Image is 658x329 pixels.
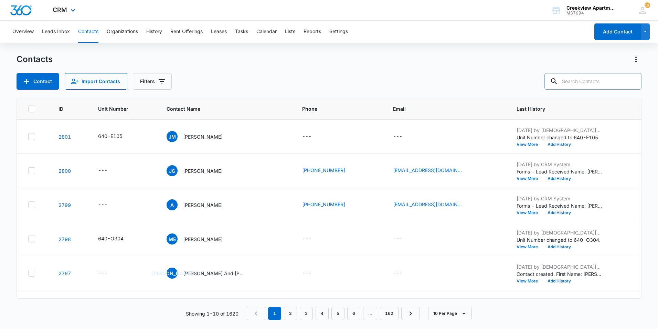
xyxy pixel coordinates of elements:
[98,167,120,175] div: Unit Number - - Select to Edit Field
[167,233,178,245] span: ME
[304,21,321,43] button: Reports
[59,270,71,276] a: Navigate to contact details page for Juan And Ashly Mata Cecilia Cazares Jayden Garcia
[393,269,402,277] div: ---
[167,268,178,279] span: [PERSON_NAME]
[393,105,490,112] span: Email
[146,21,162,43] button: History
[183,270,245,277] p: [PERSON_NAME] And [PERSON_NAME] [PERSON_NAME] Jayden [PERSON_NAME]
[566,11,617,16] div: account id
[302,269,324,277] div: Phone - - Select to Edit Field
[594,23,641,40] button: Add Contact
[59,236,71,242] a: Navigate to contact details page for Morgan English
[65,73,127,90] button: Import Contacts
[347,307,360,320] a: Page 6
[517,202,603,209] p: Forms - Lead Received Name: [PERSON_NAME] Email: [EMAIL_ADDRESS][DOMAIN_NAME] Phone: [PHONE_NUMBE...
[543,177,576,181] button: Add History
[98,235,124,242] div: 640-O304
[331,307,344,320] a: Page 5
[393,167,462,174] a: [EMAIL_ADDRESS][DOMAIN_NAME]
[211,21,227,43] button: Leases
[53,6,67,13] span: CRM
[543,211,576,215] button: Add History
[59,168,71,174] a: Navigate to contact details page for Jessica Garcia-Rivas
[393,132,402,141] div: ---
[98,269,120,277] div: Unit Number - - Select to Edit Field
[543,245,576,249] button: Add History
[517,263,603,270] p: [DATE] by [DEMOGRAPHIC_DATA][PERSON_NAME]
[42,21,70,43] button: Leads Inbox
[517,177,543,181] button: View More
[517,245,543,249] button: View More
[543,142,576,147] button: Add History
[302,201,345,208] a: [PHONE_NUMBER]
[98,201,107,209] div: ---
[517,195,603,202] p: [DATE] by CRM System
[98,132,135,141] div: Unit Number - 640-E105 - Select to Edit Field
[302,132,324,141] div: Phone - - Select to Edit Field
[235,21,248,43] button: Tasks
[401,307,420,320] a: Next Page
[183,167,223,175] p: [PERSON_NAME]
[167,268,257,279] div: Contact Name - Juan And Ashly Mata Cecilia Cazares Jayden Garcia - Select to Edit Field
[12,21,34,43] button: Overview
[543,279,576,283] button: Add History
[98,269,107,277] div: ---
[98,105,150,112] span: Unit Number
[302,167,345,174] a: [PHONE_NUMBER]
[517,134,603,141] p: Unit Number changed to 640-E105.
[59,202,71,208] a: Navigate to contact details page for Arnold
[285,21,295,43] button: Lists
[302,235,324,243] div: Phone - - Select to Edit Field
[393,201,462,208] a: [EMAIL_ADDRESS][DOMAIN_NAME]
[98,167,107,175] div: ---
[645,2,650,8] div: notifications count
[17,54,53,64] h1: Contacts
[302,235,311,243] div: ---
[167,131,178,142] span: JM
[517,279,543,283] button: View More
[183,133,223,140] p: [PERSON_NAME]
[167,165,235,176] div: Contact Name - Jessica Garcia-Rivas - Select to Edit Field
[517,297,603,305] p: [DATE] by CRM System
[517,105,620,112] span: Last History
[98,132,123,140] div: 640-E105
[133,73,172,90] button: Filters
[186,310,238,317] p: Showing 1-10 of 1620
[302,132,311,141] div: ---
[517,236,603,243] p: Unit Number changed to 640-O304.
[517,211,543,215] button: View More
[300,307,313,320] a: Page 3
[167,199,235,210] div: Contact Name - Arnold - Select to Edit Field
[393,167,474,175] div: Email - garciarivasjessica1@gmail.com - Select to Edit Field
[544,73,641,90] input: Search Contacts
[268,307,281,320] em: 1
[78,21,98,43] button: Contacts
[107,21,138,43] button: Organizations
[566,5,617,11] div: account name
[393,235,402,243] div: ---
[517,127,603,134] p: [DATE] by [DEMOGRAPHIC_DATA][PERSON_NAME]
[393,132,415,141] div: Email - - Select to Edit Field
[98,201,120,209] div: Unit Number - - Select to Edit Field
[167,131,235,142] div: Contact Name - Jonny Moreno - Select to Edit Field
[428,307,472,320] button: 10 Per Page
[517,229,603,236] p: [DATE] by [DEMOGRAPHIC_DATA][PERSON_NAME]
[59,105,72,112] span: ID
[302,269,311,277] div: ---
[316,307,329,320] a: Page 4
[183,236,223,243] p: [PERSON_NAME]
[645,2,650,8] span: 137
[517,168,603,175] p: Forms - Lead Received Name: [PERSON_NAME] Email: [EMAIL_ADDRESS][DOMAIN_NAME] Phone: [PHONE_NUMBE...
[302,201,358,209] div: Phone - (970) 294-1772 - Select to Edit Field
[393,201,474,209] div: Email - razoarnold652@gmail.com - Select to Edit Field
[517,161,603,168] p: [DATE] by CRM System
[302,105,367,112] span: Phone
[302,167,358,175] div: Phone - (970) 518-9737 - Select to Edit Field
[517,270,603,278] p: Contact created. First Name: [PERSON_NAME] Last Name: And [PERSON_NAME] [PERSON_NAME] Jayden [PER...
[380,307,399,320] a: Page 162
[393,269,415,277] div: Email - - Select to Edit Field
[329,21,348,43] button: Settings
[630,54,641,65] button: Actions
[183,201,223,209] p: [PERSON_NAME]
[247,307,420,320] nav: Pagination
